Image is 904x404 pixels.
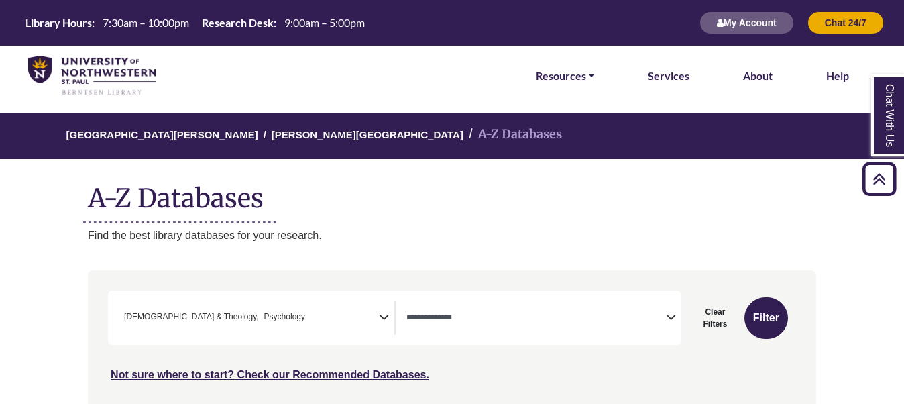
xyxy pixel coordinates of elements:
[826,67,849,85] a: Help
[103,16,189,29] span: 7:30am – 10:00pm
[807,11,884,34] button: Chat 24/7
[406,313,666,324] textarea: Search
[272,127,463,140] a: [PERSON_NAME][GEOGRAPHIC_DATA]
[264,311,305,323] span: Psychology
[648,67,689,85] a: Services
[111,369,429,381] a: Not sure where to start? Check our Recommended Databases.
[119,311,259,323] li: Bible & Theology
[744,297,788,339] button: Submit for Search Results
[699,17,794,28] a: My Account
[536,67,594,85] a: Resources
[284,16,365,29] span: 9:00am – 5:00pm
[88,113,816,159] nav: breadcrumb
[196,15,277,30] th: Research Desk:
[88,172,816,213] h1: A-Z Databases
[20,15,95,30] th: Library Hours:
[88,227,816,244] p: Find the best library databases for your research.
[66,127,258,140] a: [GEOGRAPHIC_DATA][PERSON_NAME]
[463,125,562,144] li: A-Z Databases
[20,15,370,31] a: Hours Today
[308,313,314,324] textarea: Search
[689,297,741,339] button: Clear Filters
[20,15,370,28] table: Hours Today
[743,67,773,85] a: About
[259,311,305,323] li: Psychology
[699,11,794,34] button: My Account
[858,170,901,188] a: Back to Top
[28,56,156,96] img: library_home
[124,311,259,323] span: [DEMOGRAPHIC_DATA] & Theology
[807,17,884,28] a: Chat 24/7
